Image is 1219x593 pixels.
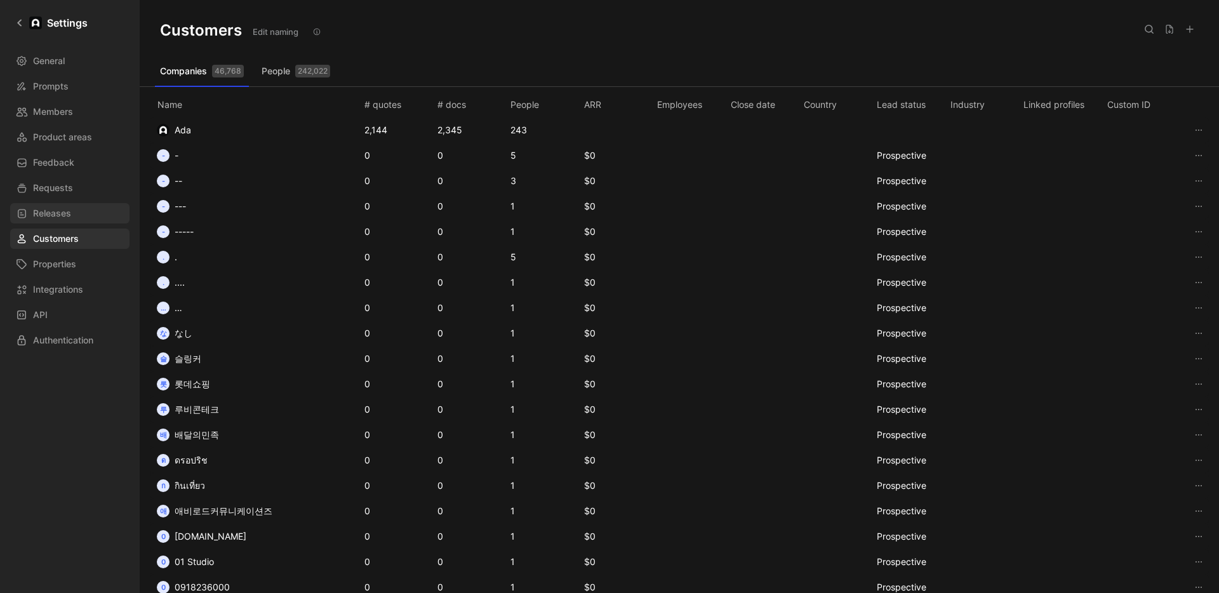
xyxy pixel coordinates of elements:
[152,222,198,242] button: ------
[508,117,581,143] td: 243
[175,175,182,186] span: --
[175,251,177,262] span: .
[10,330,130,350] a: Authentication
[10,76,130,97] a: Prompts
[362,270,435,295] td: 0
[157,200,170,213] div: -
[10,10,93,36] a: Settings
[152,247,182,267] button: ..
[508,397,581,422] td: 1
[801,87,874,117] th: Country
[33,130,92,145] span: Product areas
[435,270,508,295] td: 0
[582,321,655,346] td: $0
[175,124,191,135] span: Ada
[175,302,182,313] span: …
[874,87,947,117] th: Lead status
[362,422,435,448] td: 0
[435,422,508,448] td: 0
[435,321,508,346] td: 0
[157,454,170,467] div: ด
[362,346,435,371] td: 0
[362,397,435,422] td: 0
[874,346,947,371] td: Prospective
[435,346,508,371] td: 0
[175,480,205,491] span: กินเที่ยว
[362,295,435,321] td: 0
[157,327,170,340] div: な
[152,374,215,394] button: 롯롯데쇼핑
[175,328,192,338] span: なし
[10,229,130,249] a: Customers
[152,298,187,318] button: ……
[362,473,435,498] td: 0
[152,526,251,547] button: 0[DOMAIN_NAME]
[33,79,69,94] span: Prompts
[157,251,170,263] div: .
[582,397,655,422] td: $0
[508,498,581,524] td: 1
[10,279,130,300] a: Integrations
[435,371,508,397] td: 0
[582,194,655,219] td: $0
[508,194,581,219] td: 1
[157,302,170,314] div: …
[435,117,508,143] td: 2,345
[157,479,170,492] div: ก
[10,127,130,147] a: Product areas
[362,244,435,270] td: 0
[508,346,581,371] td: 1
[1105,87,1189,117] th: Custom ID
[10,102,130,122] a: Members
[948,87,1021,117] th: Industry
[33,155,74,170] span: Feedback
[157,276,170,289] div: .
[157,429,170,441] div: 배
[874,244,947,270] td: Prospective
[582,143,655,168] td: $0
[157,352,170,365] div: 슬
[10,152,130,173] a: Feedback
[874,448,947,473] td: Prospective
[874,295,947,321] td: Prospective
[10,51,130,71] a: General
[435,448,508,473] td: 0
[33,333,93,348] span: Authentication
[362,448,435,473] td: 0
[10,178,130,198] a: Requests
[874,168,947,194] td: Prospective
[874,219,947,244] td: Prospective
[874,270,947,295] td: Prospective
[435,219,508,244] td: 0
[655,87,728,117] th: Employees
[247,23,304,41] button: Edit naming
[152,145,183,166] button: --
[33,257,76,272] span: Properties
[508,549,581,575] td: 1
[508,448,581,473] td: 1
[155,61,249,81] button: Companies
[256,61,335,81] button: People
[435,524,508,549] td: 0
[33,231,79,246] span: Customers
[152,196,190,217] button: ----
[362,321,435,346] td: 0
[152,120,196,140] button: logoAda
[152,425,223,445] button: 배배달의민족
[362,194,435,219] td: 0
[152,450,212,470] button: ดดรอปริช
[508,371,581,397] td: 1
[874,524,947,549] td: Prospective
[582,498,655,524] td: $0
[152,171,187,191] button: ---
[157,378,170,390] div: 롯
[874,498,947,524] td: Prospective
[175,201,186,211] span: ---
[152,349,206,369] button: 슬슬링커
[175,582,230,592] span: 0918236000
[362,524,435,549] td: 0
[582,371,655,397] td: $0
[175,505,272,516] span: 애비로드커뮤니케이션즈
[1021,87,1105,117] th: Linked profiles
[175,226,194,237] span: -----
